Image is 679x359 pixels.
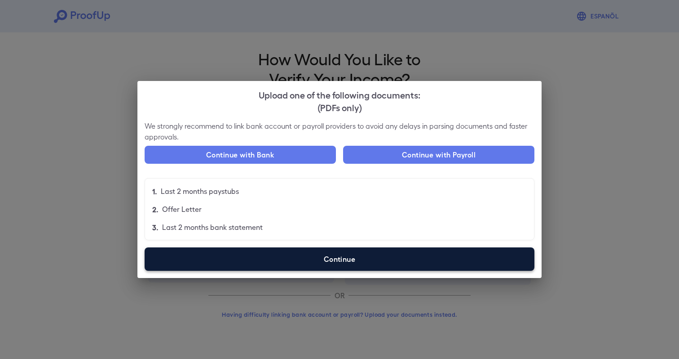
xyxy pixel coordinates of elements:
p: We strongly recommend to link bank account or payroll providers to avoid any delays in parsing do... [145,121,534,142]
p: 2. [152,204,159,215]
div: (PDFs only) [145,101,534,113]
h2: Upload one of the following documents: [137,81,542,121]
label: Continue [145,247,534,271]
p: Last 2 months paystubs [161,186,239,197]
p: 3. [152,222,159,233]
button: Continue with Bank [145,146,336,164]
p: Last 2 months bank statement [162,222,263,233]
p: 1. [152,186,157,197]
button: Continue with Payroll [343,146,534,164]
p: Offer Letter [162,204,202,215]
